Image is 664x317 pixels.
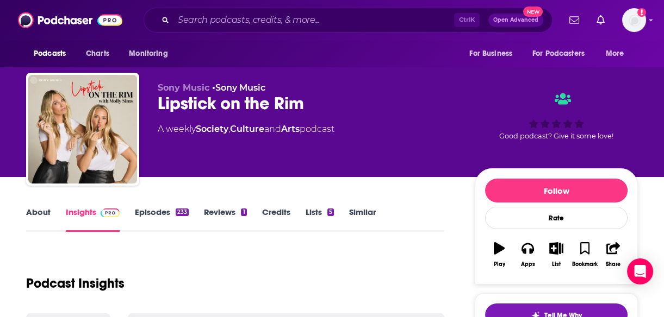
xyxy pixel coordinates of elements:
[306,207,334,232] a: Lists5
[627,258,653,284] div: Open Intercom Messenger
[525,43,600,64] button: open menu
[34,46,66,61] span: Podcasts
[488,14,543,27] button: Open AdvancedNew
[469,46,512,61] span: For Business
[176,208,189,216] div: 233
[493,17,538,23] span: Open Advanced
[552,261,561,268] div: List
[79,43,116,64] a: Charts
[66,207,120,232] a: InsightsPodchaser Pro
[572,261,598,268] div: Bookmark
[637,8,646,17] svg: Add a profile image
[622,8,646,32] img: User Profile
[215,83,265,93] a: Sony Music
[606,261,620,268] div: Share
[158,123,334,136] div: A weekly podcast
[158,83,209,93] span: Sony Music
[532,46,585,61] span: For Podcasters
[494,261,505,268] div: Play
[485,235,513,274] button: Play
[570,235,599,274] button: Bookmark
[592,11,609,29] a: Show notifications dropdown
[144,8,553,33] div: Search podcasts, credits, & more...
[281,124,300,134] a: Arts
[173,11,454,29] input: Search podcasts, credits, & more...
[475,83,638,150] div: Good podcast? Give it some love!
[121,43,182,64] button: open menu
[349,207,376,232] a: Similar
[101,208,120,217] img: Podchaser Pro
[622,8,646,32] span: Logged in as megcassidy
[28,75,137,183] img: Lipstick on the Rim
[454,13,480,27] span: Ctrl K
[129,46,167,61] span: Monitoring
[622,8,646,32] button: Show profile menu
[462,43,526,64] button: open menu
[499,132,613,140] span: Good podcast? Give it some love!
[565,11,584,29] a: Show notifications dropdown
[327,208,334,216] div: 5
[26,207,51,232] a: About
[228,124,230,134] span: ,
[599,235,628,274] button: Share
[18,10,122,30] img: Podchaser - Follow, Share and Rate Podcasts
[26,275,125,291] h1: Podcast Insights
[26,43,80,64] button: open menu
[241,208,246,216] div: 1
[523,7,543,17] span: New
[598,43,638,64] button: open menu
[212,83,265,93] span: •
[542,235,570,274] button: List
[485,179,628,202] button: Follow
[135,207,189,232] a: Episodes233
[196,124,228,134] a: Society
[513,235,542,274] button: Apps
[86,46,109,61] span: Charts
[264,124,281,134] span: and
[521,261,535,268] div: Apps
[204,207,246,232] a: Reviews1
[606,46,624,61] span: More
[262,207,290,232] a: Credits
[485,207,628,229] div: Rate
[230,124,264,134] a: Culture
